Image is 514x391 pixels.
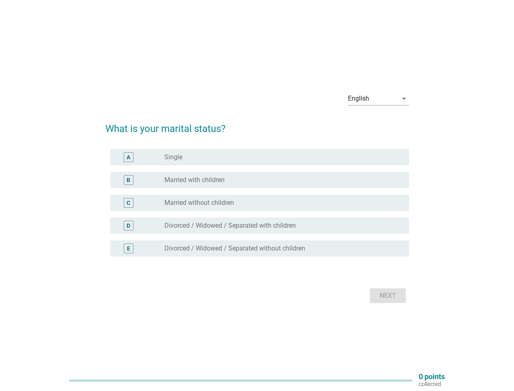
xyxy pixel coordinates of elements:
[127,199,130,207] div: C
[127,244,130,253] div: E
[164,244,305,253] label: Divorced / Widowed / Separated without children
[419,373,445,380] p: 0 points
[164,153,182,161] label: Single
[127,222,130,230] div: D
[127,176,130,185] div: B
[419,380,445,388] p: collected
[348,95,369,102] div: English
[399,94,409,103] i: arrow_drop_down
[164,222,296,230] label: Divorced / Widowed / Separated with children
[164,199,234,207] label: Married without children
[105,113,409,136] h2: What is your marital status?
[127,153,130,162] div: A
[164,176,225,184] label: Married with children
